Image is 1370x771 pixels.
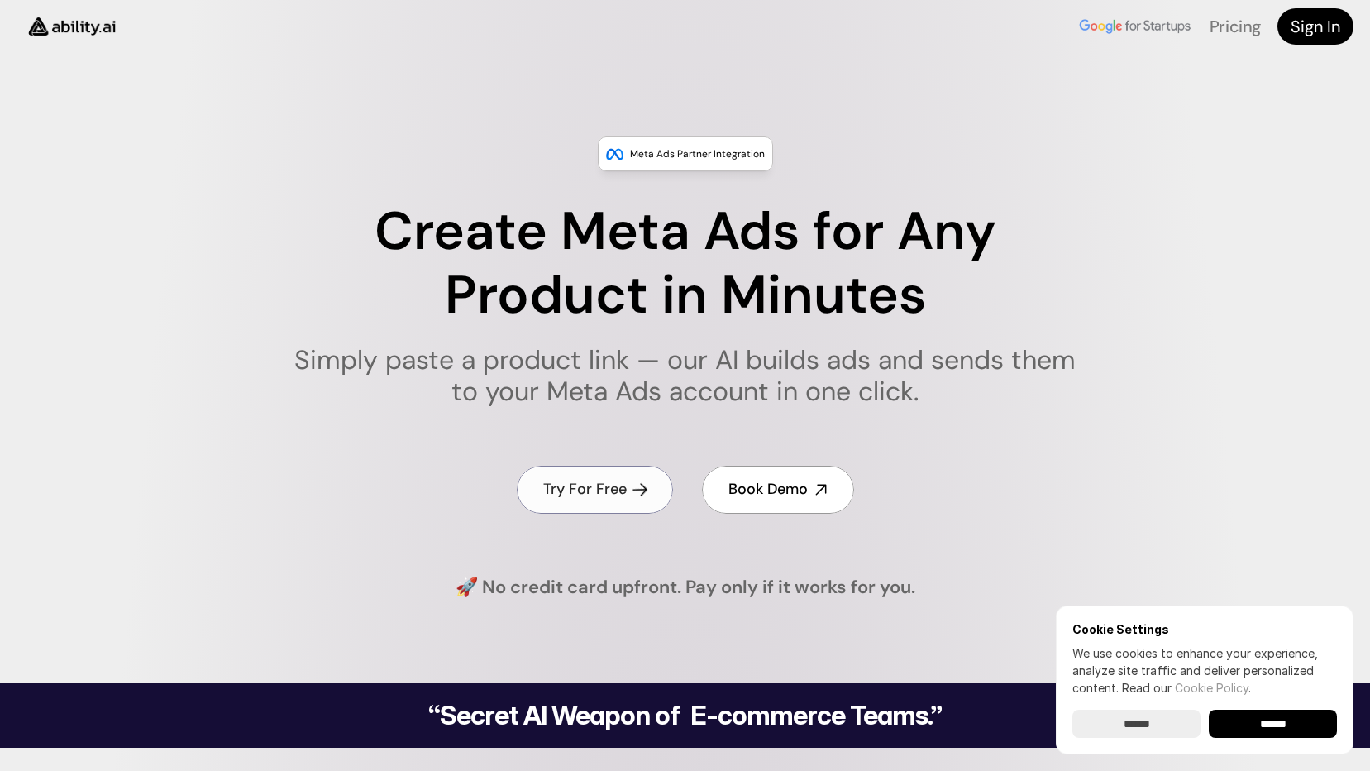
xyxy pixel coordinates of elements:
a: Cookie Policy [1175,681,1248,695]
a: Sign In [1277,8,1353,45]
p: We use cookies to enhance your experience, analyze site traffic and deliver personalized content. [1072,644,1337,697]
h1: Create Meta Ads for Any Product in Minutes [284,200,1086,328]
h6: Cookie Settings [1072,622,1337,636]
h4: Sign In [1291,15,1340,38]
h4: Book Demo [728,479,808,500]
h1: Simply paste a product link — our AI builds ads and sends them to your Meta Ads account in one cl... [284,344,1086,408]
a: Pricing [1210,16,1261,37]
a: Book Demo [702,466,854,513]
h2: “Secret AI Weapon of E-commerce Teams.” [386,702,985,729]
span: Read our . [1122,681,1251,695]
h4: Try For Free [543,479,627,500]
h4: 🚀 No credit card upfront. Pay only if it works for you. [456,575,915,601]
p: Meta Ads Partner Integration [630,146,765,162]
a: Try For Free [517,466,673,513]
